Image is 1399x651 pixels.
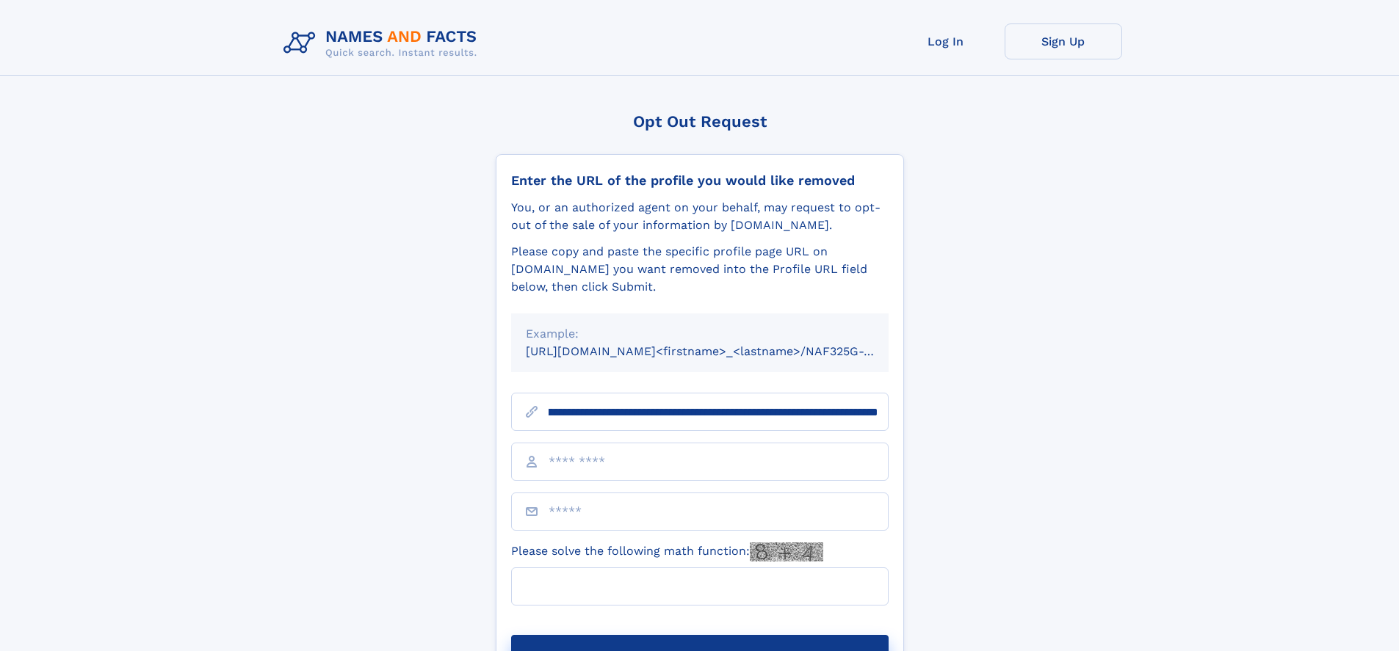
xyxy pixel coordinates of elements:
[511,542,823,561] label: Please solve the following math function:
[511,243,889,296] div: Please copy and paste the specific profile page URL on [DOMAIN_NAME] you want removed into the Pr...
[511,172,889,189] div: Enter the URL of the profile you would like removed
[526,344,917,358] small: [URL][DOMAIN_NAME]<firstname>_<lastname>/NAF325G-xxxxxxxx
[1005,23,1122,59] a: Sign Up
[511,199,889,234] div: You, or an authorized agent on your behalf, may request to opt-out of the sale of your informatio...
[496,112,904,131] div: Opt Out Request
[526,325,874,343] div: Example:
[278,23,489,63] img: Logo Names and Facts
[887,23,1005,59] a: Log In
